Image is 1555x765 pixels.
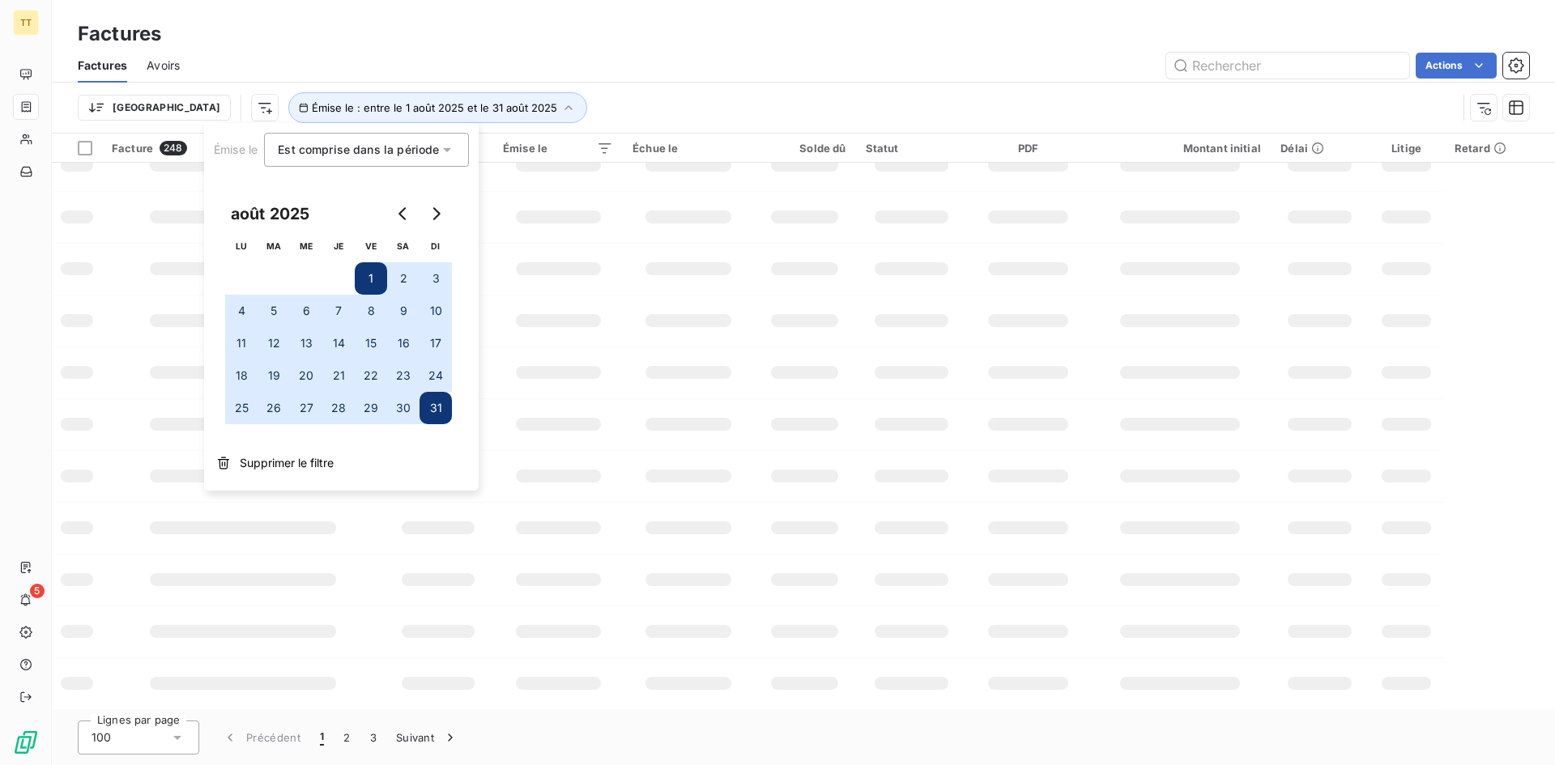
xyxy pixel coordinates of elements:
button: 16 [387,327,420,359]
button: Précédent [212,720,310,754]
input: Rechercher [1166,53,1409,79]
div: août 2025 [225,201,315,227]
button: 27 [290,392,322,424]
div: Émise le [503,142,613,155]
span: Est comprise dans la période [278,142,439,156]
button: 5 [258,295,290,327]
div: Litige [1378,142,1434,155]
button: 4 [225,295,258,327]
button: 9 [387,295,420,327]
button: 23 [387,359,420,392]
img: Logo LeanPay [13,729,39,755]
button: 31 [420,392,452,424]
th: mercredi [290,230,322,262]
div: Échue le [633,142,743,155]
span: 100 [92,729,111,746]
button: 10 [420,295,452,327]
div: TT [13,10,39,36]
div: Statut [866,142,958,155]
button: Go to previous month [387,198,420,230]
button: 1 [355,262,387,295]
button: 12 [258,327,290,359]
button: 6 [290,295,322,327]
button: 2 [387,262,420,295]
button: 30 [387,392,420,424]
button: 21 [322,359,355,392]
span: Supprimer le filtre [240,455,334,471]
th: vendredi [355,230,387,262]
button: Suivant [386,720,468,754]
span: Avoirs [147,57,180,74]
button: Émise le : entre le 1 août 2025 et le 31 août 2025 [288,92,587,123]
button: 17 [420,327,452,359]
div: Montant initial [1099,142,1261,155]
span: 5 [30,584,45,598]
button: 25 [225,392,258,424]
span: 248 [160,141,186,155]
button: [GEOGRAPHIC_DATA] [78,95,231,121]
button: 28 [322,392,355,424]
button: 1 [310,720,334,754]
button: 20 [290,359,322,392]
button: 22 [355,359,387,392]
th: jeudi [322,230,355,262]
div: Retard [1455,142,1545,155]
button: 18 [225,359,258,392]
button: 3 [420,262,452,295]
span: Factures [78,57,127,74]
button: 11 [225,327,258,359]
button: 29 [355,392,387,424]
button: 13 [290,327,322,359]
th: dimanche [420,230,452,262]
button: 19 [258,359,290,392]
span: Facture [112,142,153,155]
div: PDF [977,142,1080,155]
button: Actions [1416,53,1497,79]
div: Délai [1280,142,1358,155]
button: Supprimer le filtre [204,445,479,481]
th: mardi [258,230,290,262]
div: Solde dû [764,142,846,155]
button: 15 [355,327,387,359]
span: Émise le : entre le 1 août 2025 et le 31 août 2025 [312,101,557,114]
th: samedi [387,230,420,262]
iframe: Intercom live chat [1500,710,1539,749]
button: Go to next month [420,198,452,230]
button: 14 [322,327,355,359]
button: 7 [322,295,355,327]
button: 2 [334,720,360,754]
th: lundi [225,230,258,262]
span: Émise le [214,142,258,156]
button: 24 [420,359,452,392]
span: 1 [320,729,324,746]
button: 3 [360,720,386,754]
button: 8 [355,295,387,327]
button: 26 [258,392,290,424]
h3: Factures [78,19,161,49]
